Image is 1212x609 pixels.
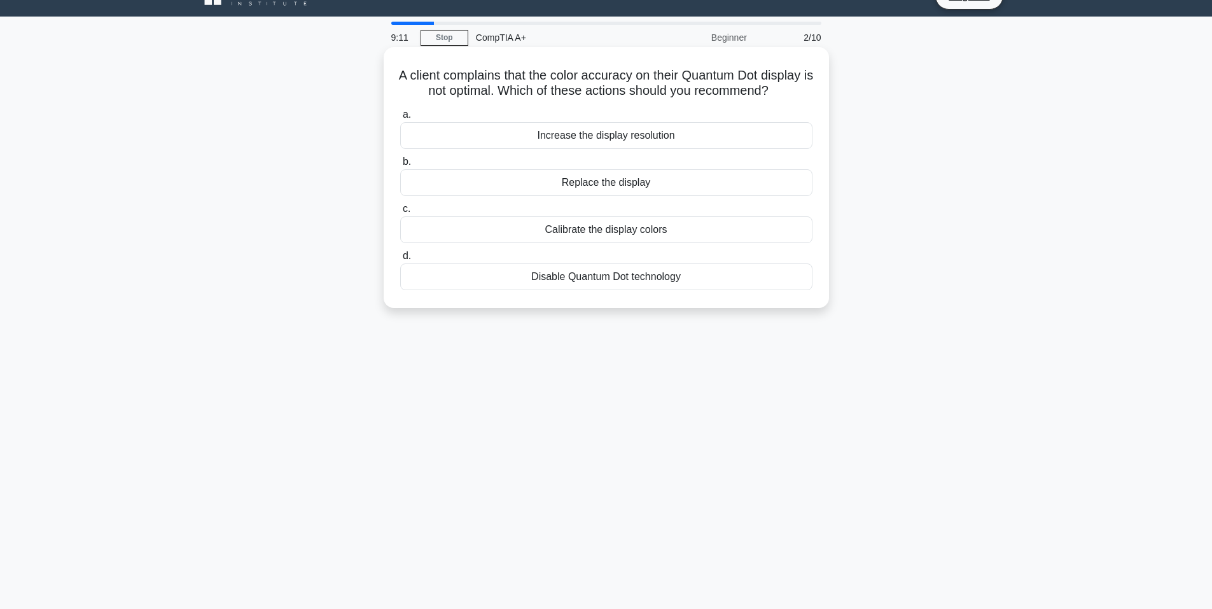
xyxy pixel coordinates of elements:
[400,169,812,196] div: Replace the display
[643,25,755,50] div: Beginner
[384,25,421,50] div: 9:11
[400,263,812,290] div: Disable Quantum Dot technology
[400,216,812,243] div: Calibrate the display colors
[403,203,410,214] span: c.
[403,250,411,261] span: d.
[421,30,468,46] a: Stop
[403,109,411,120] span: a.
[468,25,643,50] div: CompTIA A+
[403,156,411,167] span: b.
[400,122,812,149] div: Increase the display resolution
[399,67,814,99] h5: A client complains that the color accuracy on their Quantum Dot display is not optimal. Which of ...
[755,25,829,50] div: 2/10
